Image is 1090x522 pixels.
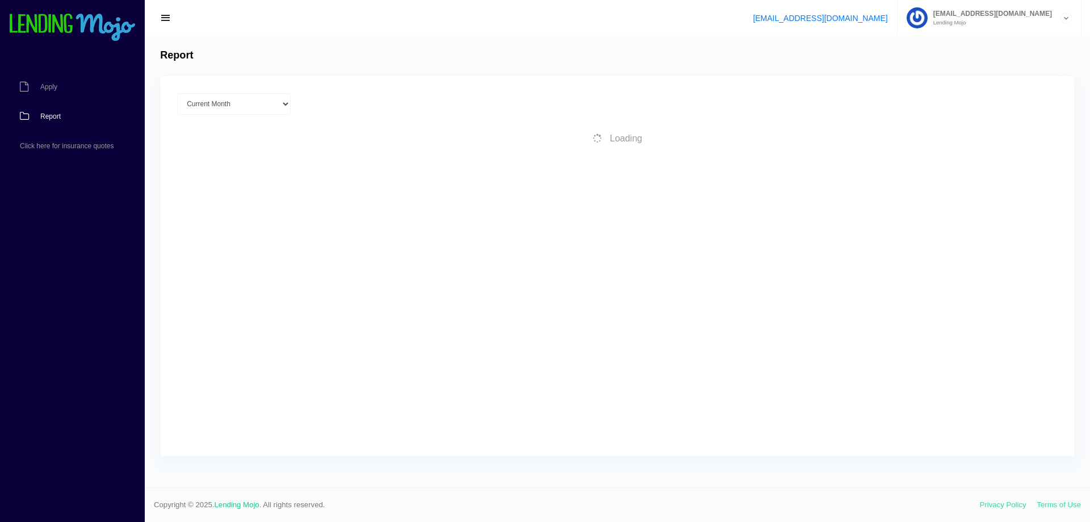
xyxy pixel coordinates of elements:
span: Copyright © 2025. . All rights reserved. [154,499,980,511]
span: Report [40,113,61,120]
a: Lending Mojo [215,500,259,509]
a: Terms of Use [1037,500,1081,509]
img: logo-small.png [9,14,136,42]
span: Loading [610,133,642,143]
a: [EMAIL_ADDRESS][DOMAIN_NAME] [753,14,887,23]
span: Click here for insurance quotes [20,143,114,149]
span: [EMAIL_ADDRESS][DOMAIN_NAME] [928,10,1052,17]
span: Apply [40,83,57,90]
h4: Report [160,49,193,62]
a: Privacy Policy [980,500,1026,509]
small: Lending Mojo [928,20,1052,26]
img: Profile image [907,7,928,28]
